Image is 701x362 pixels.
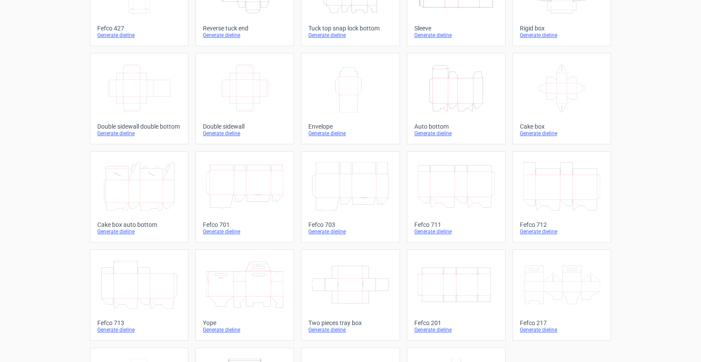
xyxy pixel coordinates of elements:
[513,53,611,144] a: Cake boxGenerate dieline
[520,130,604,137] div: Generate dieline
[308,221,392,228] div: Fefco 703
[414,326,498,333] div: Generate dieline
[195,151,294,242] a: Fefco 701Generate dieline
[407,249,506,341] a: Fefco 201Generate dieline
[203,326,287,333] div: Generate dieline
[203,123,287,130] div: Double sidewall
[97,221,181,228] div: Cake box auto bottom
[203,130,287,137] div: Generate dieline
[414,221,498,228] div: Fefco 711
[308,32,392,39] div: Generate dieline
[203,25,287,32] div: Reverse tuck end
[414,32,498,39] div: Generate dieline
[90,151,188,242] a: Cake box auto bottomGenerate dieline
[513,249,611,341] a: Fefco 217Generate dieline
[414,130,498,137] div: Generate dieline
[520,221,604,228] div: Fefco 712
[203,32,287,39] div: Generate dieline
[308,25,392,32] div: Tuck top snap lock bottom
[520,123,604,130] div: Cake box
[90,249,188,341] a: Fefco 713Generate dieline
[308,228,392,235] div: Generate dieline
[97,25,181,32] div: Fefco 427
[97,130,181,137] div: Generate dieline
[308,319,392,326] div: Two pieces tray box
[97,326,181,333] div: Generate dieline
[203,228,287,235] div: Generate dieline
[414,319,498,326] div: Fefco 201
[414,25,498,32] div: Sleeve
[301,249,400,341] a: Two pieces tray boxGenerate dieline
[407,151,506,242] a: Fefco 711Generate dieline
[520,319,604,326] div: Fefco 217
[520,228,604,235] div: Generate dieline
[203,221,287,228] div: Fefco 701
[301,53,400,144] a: EnvelopeGenerate dieline
[97,32,181,39] div: Generate dieline
[414,228,498,235] div: Generate dieline
[90,53,188,144] a: Double sidewall double bottomGenerate dieline
[513,151,611,242] a: Fefco 712Generate dieline
[195,249,294,341] a: YopeGenerate dieline
[407,53,506,144] a: Auto bottomGenerate dieline
[308,130,392,137] div: Generate dieline
[520,32,604,39] div: Generate dieline
[414,123,498,130] div: Auto bottom
[520,25,604,32] div: Rigid box
[203,319,287,326] div: Yope
[97,123,181,130] div: Double sidewall double bottom
[195,53,294,144] a: Double sidewallGenerate dieline
[308,326,392,333] div: Generate dieline
[97,319,181,326] div: Fefco 713
[308,123,392,130] div: Envelope
[97,228,181,235] div: Generate dieline
[301,151,400,242] a: Fefco 703Generate dieline
[520,326,604,333] div: Generate dieline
